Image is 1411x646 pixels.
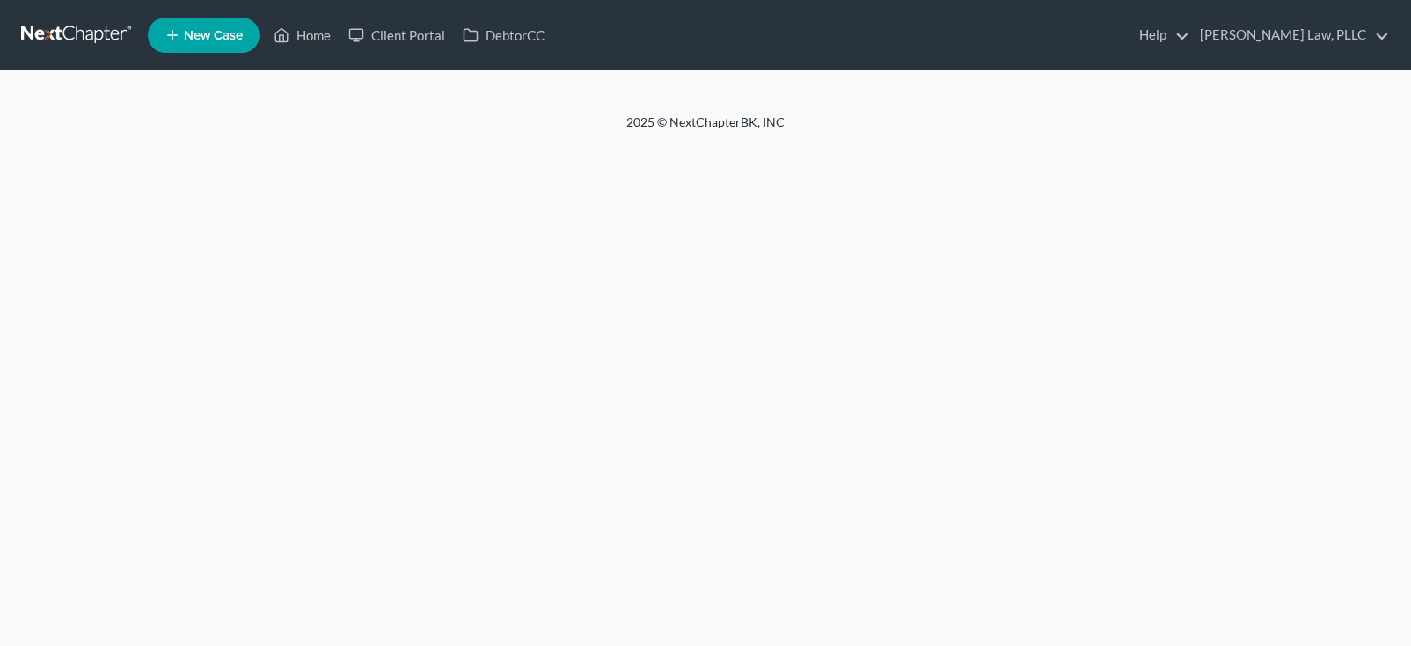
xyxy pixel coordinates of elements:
div: 2025 © NextChapterBK, INC [204,114,1207,145]
a: [PERSON_NAME] Law, PLLC [1191,19,1389,51]
new-legal-case-button: New Case [148,18,260,53]
a: Client Portal [340,19,454,51]
a: Home [265,19,340,51]
a: DebtorCC [454,19,553,51]
a: Help [1130,19,1189,51]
